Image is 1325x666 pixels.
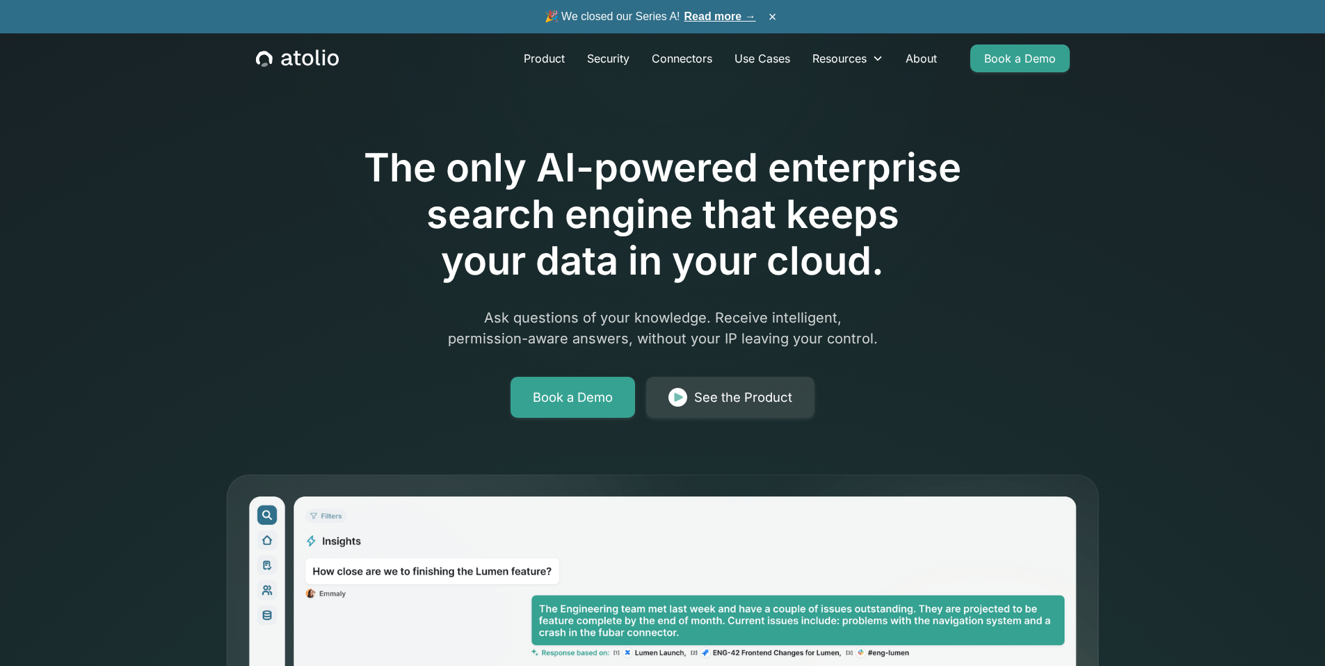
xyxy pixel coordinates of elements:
span: 🎉 We closed our Series A! [545,8,756,25]
a: About [894,44,948,72]
a: See the Product [646,377,814,419]
h1: The only AI-powered enterprise search engine that keeps your data in your cloud. [307,145,1019,285]
div: Resources [812,50,867,67]
a: Book a Demo [970,44,1070,72]
button: × [764,9,781,24]
a: Product [513,44,576,72]
a: home [256,49,339,67]
a: Use Cases [723,44,801,72]
div: See the Product [694,388,792,407]
a: Read more → [684,10,756,22]
a: Connectors [641,44,723,72]
a: Security [576,44,641,72]
div: Resources [801,44,894,72]
a: Book a Demo [511,377,635,419]
p: Ask questions of your knowledge. Receive intelligent, permission-aware answers, without your IP l... [396,307,930,349]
